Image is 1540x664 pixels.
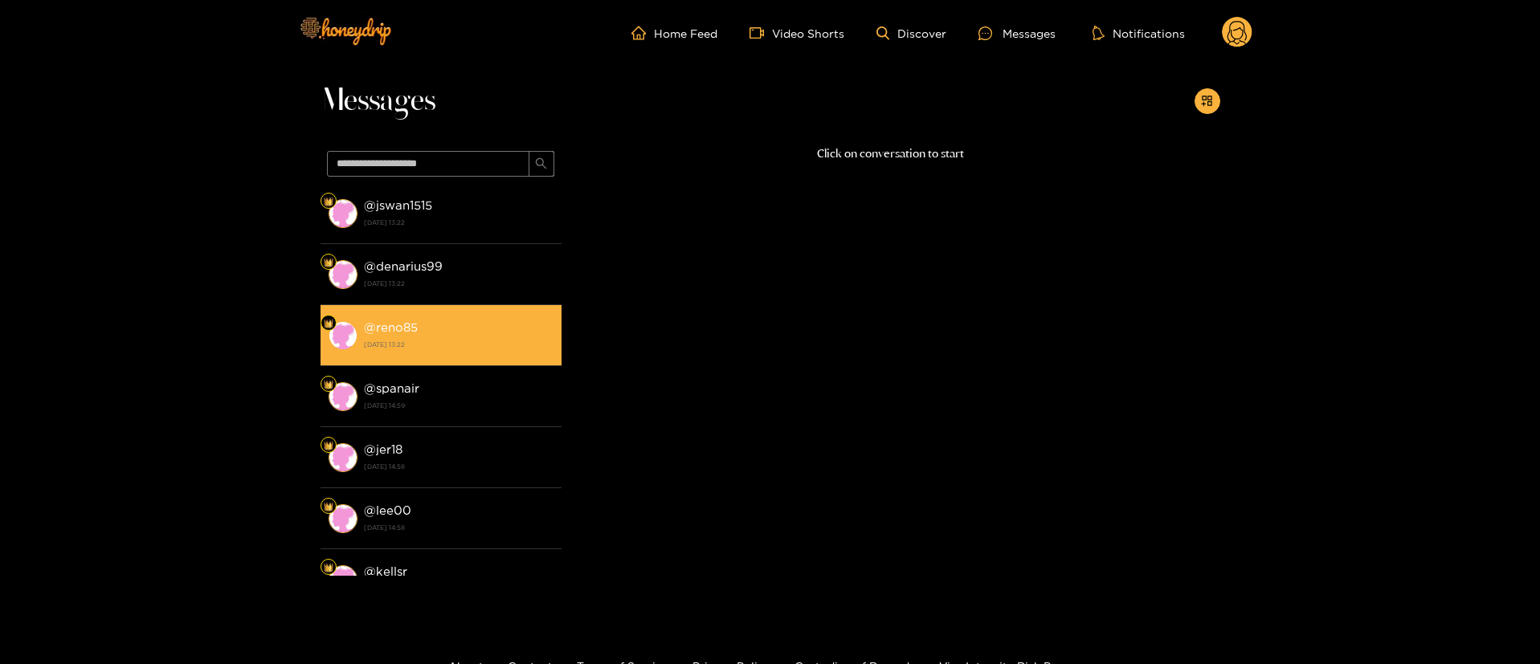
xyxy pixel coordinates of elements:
img: Fan Level [324,258,333,267]
strong: @ kellsr [364,564,407,578]
a: Video Shorts [750,26,844,40]
img: Fan Level [324,197,333,206]
strong: @ reno85 [364,320,418,334]
strong: [DATE] 13:22 [364,215,554,230]
strong: @ spanair [364,381,419,395]
img: conversation [329,260,357,289]
strong: [DATE] 14:58 [364,459,554,474]
span: home [631,26,654,40]
button: Notifications [1088,25,1190,41]
strong: @ lee00 [364,503,411,517]
img: conversation [329,321,357,350]
img: Fan Level [324,441,333,450]
img: Fan Level [324,502,333,511]
button: search [529,151,554,177]
strong: [DATE] 14:59 [364,398,554,413]
span: appstore-add [1201,95,1213,108]
p: Click on conversation to start [562,145,1220,163]
strong: @ denarius99 [364,259,443,273]
div: Messages [978,24,1056,43]
img: conversation [329,565,357,594]
span: video-camera [750,26,772,40]
span: Messages [321,82,435,120]
a: Discover [876,26,946,40]
img: conversation [329,199,357,228]
strong: @ jer18 [364,442,402,456]
span: search [535,157,547,171]
strong: [DATE] 13:22 [364,276,554,291]
img: Fan Level [324,563,333,572]
img: Fan Level [324,319,333,328]
a: Home Feed [631,26,717,40]
img: conversation [329,382,357,411]
button: appstore-add [1195,88,1220,114]
strong: [DATE] 14:58 [364,520,554,535]
img: Fan Level [324,380,333,389]
img: conversation [329,443,357,472]
strong: @ jswan1515 [364,198,432,212]
strong: [DATE] 13:22 [364,337,554,352]
img: conversation [329,504,357,533]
